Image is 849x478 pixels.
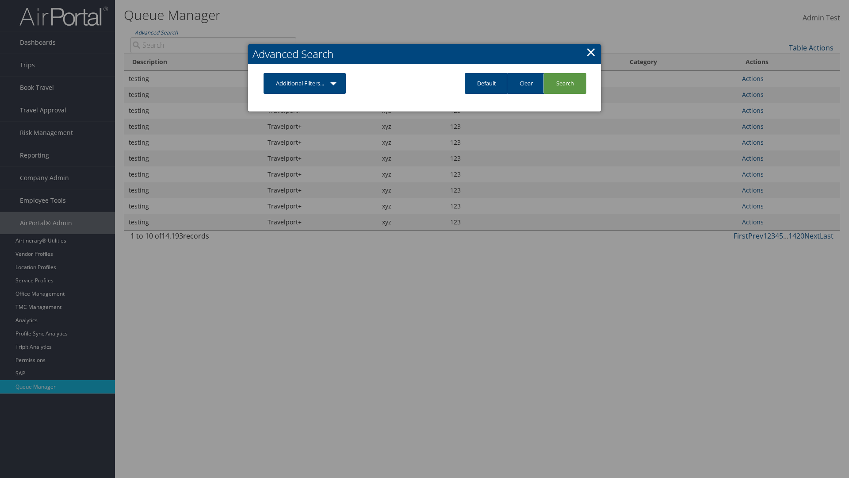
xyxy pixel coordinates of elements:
[586,43,596,61] a: Close
[507,73,545,94] a: Clear
[248,44,601,64] h2: Advanced Search
[264,73,346,94] a: Additional Filters...
[465,73,509,94] a: Default
[543,73,586,94] a: Search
